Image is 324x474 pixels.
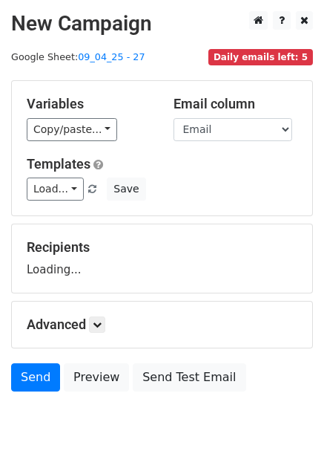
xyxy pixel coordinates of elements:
a: 09_04_25 - 27 [78,51,145,62]
h5: Variables [27,96,151,112]
a: Send [11,363,60,392]
span: Daily emails left: 5 [208,49,313,65]
a: Load... [27,178,84,201]
h2: New Campaign [11,11,313,36]
a: Daily emails left: 5 [208,51,313,62]
div: Loading... [27,239,297,278]
a: Templates [27,156,90,172]
a: Preview [64,363,129,392]
h5: Advanced [27,316,297,333]
h5: Email column [173,96,298,112]
a: Copy/paste... [27,118,117,141]
button: Save [107,178,145,201]
small: Google Sheet: [11,51,145,62]
a: Send Test Email [133,363,245,392]
h5: Recipients [27,239,297,256]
